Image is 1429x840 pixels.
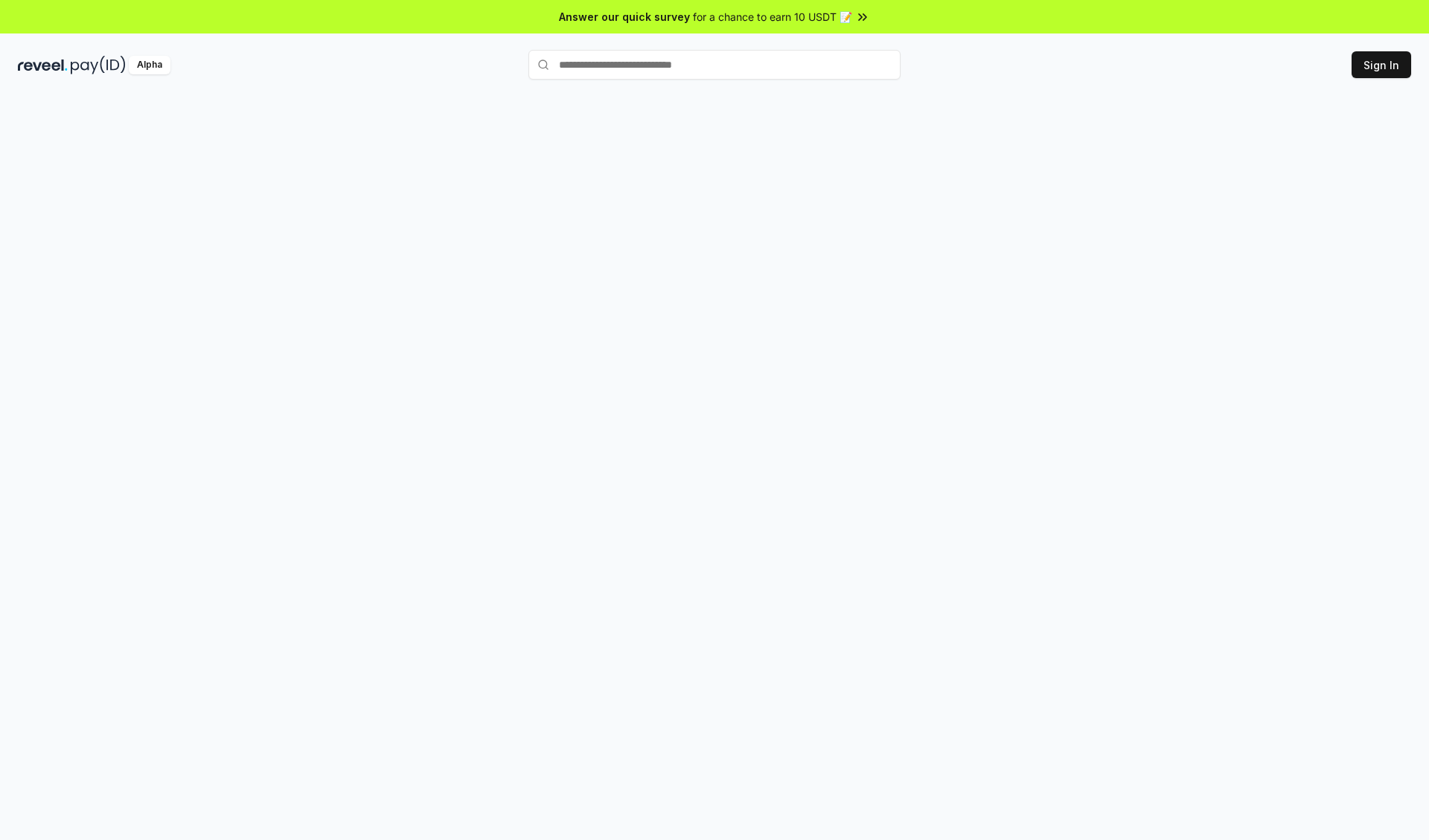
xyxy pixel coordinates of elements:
span: for a chance to earn 10 USDT 📝 [693,9,852,25]
div: Alpha [129,56,170,74]
img: pay_id [71,56,126,74]
span: Answer our quick survey [559,9,690,25]
button: Sign In [1352,51,1411,78]
img: reveel_dark [18,56,68,74]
